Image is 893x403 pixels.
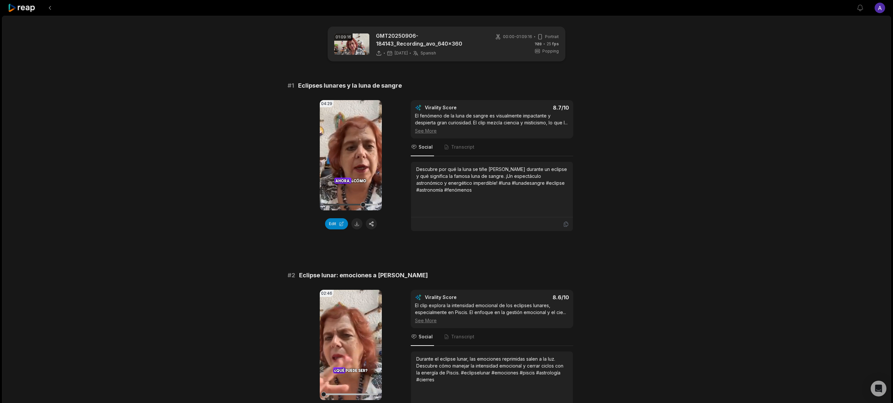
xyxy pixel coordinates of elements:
[545,34,559,40] span: Portrait
[288,271,295,280] span: # 2
[325,218,348,229] button: Edit
[451,333,474,340] span: Transcript
[542,48,559,54] span: Popping
[425,104,495,111] div: Virality Score
[298,81,402,90] span: Eclipses lunares y la luna de sangre
[411,138,573,156] nav: Tabs
[421,51,436,56] span: Spanish
[288,81,294,90] span: # 1
[503,34,532,40] span: 00:00 - 01:09:16
[499,294,569,301] div: 8.6 /10
[425,294,495,301] div: Virality Score
[416,166,568,193] div: Descubre por qué la luna se tiñe [PERSON_NAME] durante un eclipse y qué significa la famosa luna ...
[376,32,487,48] p: GMT20250906-184143_Recording_avo_640x360
[395,51,408,56] span: [DATE]
[416,355,568,383] div: Durante el eclipse lunar, las emociones reprimidas salen a la luz. Descubre cómo manejar la inten...
[419,333,433,340] span: Social
[451,144,474,150] span: Transcript
[320,290,382,400] video: Your browser does not support mp4 format.
[334,33,353,41] div: 01:09:16
[415,302,569,324] div: El clip explora la intensidad emocional de los eclipses lunares, especialmente en Piscis. El enfo...
[871,381,886,396] div: Open Intercom Messenger
[299,271,428,280] span: Eclipse lunar: emociones a [PERSON_NAME]
[552,41,559,46] span: fps
[415,317,569,324] div: See More
[415,112,569,134] div: El fenómeno de la luna de sangre es visualmente impactante y despierta gran curiosidad. El clip m...
[411,328,573,346] nav: Tabs
[320,100,382,210] video: Your browser does not support mp4 format.
[499,104,569,111] div: 8.7 /10
[419,144,433,150] span: Social
[547,41,559,47] span: 25
[415,127,569,134] div: See More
